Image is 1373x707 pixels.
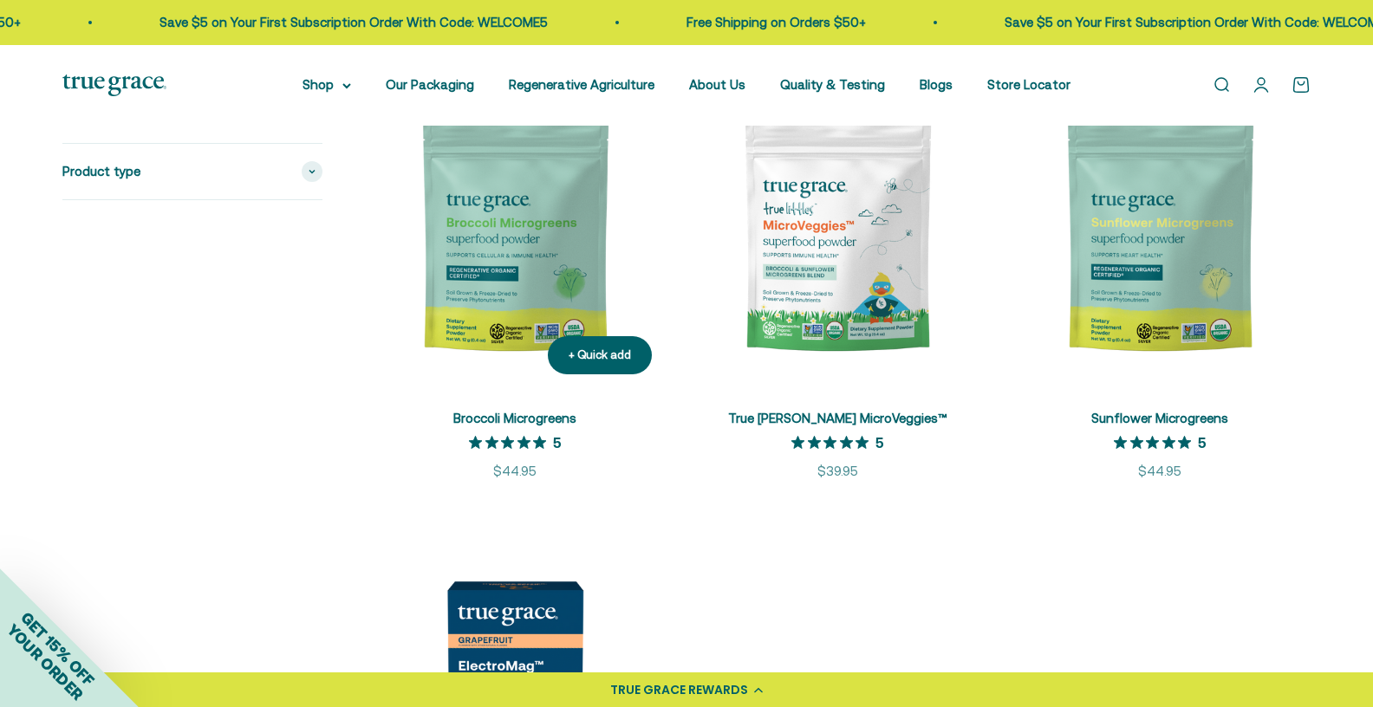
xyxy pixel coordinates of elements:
[686,87,988,388] img: Kids Daily Superfood for Immune Health* Easy way for kids to get more greens in their diet Regene...
[791,431,875,455] span: 5 out 5 stars rating in total 3 reviews
[987,77,1070,92] a: Store Locator
[683,15,862,29] a: Free Shipping on Orders $50+
[875,433,883,451] p: 5
[1198,433,1206,451] p: 5
[1114,431,1198,455] span: 5 out 5 stars rating in total 2 reviews
[364,87,666,388] img: Broccoli Microgreens have been shown in studies to gently support the detoxification process — ak...
[610,681,748,699] div: TRUE GRACE REWARDS
[780,77,885,92] a: Quality & Testing
[689,77,745,92] a: About Us
[1091,411,1228,425] a: Sunflower Microgreens
[156,12,544,33] p: Save $5 on Your First Subscription Order With Code: WELCOME5
[509,77,654,92] a: Regenerative Agriculture
[453,411,576,425] a: Broccoli Microgreens
[493,461,537,482] sale-price: $44.95
[920,77,953,92] a: Blogs
[62,144,322,199] summary: Product type
[386,77,474,92] a: Our Packaging
[303,75,351,95] summary: Shop
[17,608,98,689] span: GET 15% OFF
[553,433,561,451] p: 5
[469,431,553,455] span: 5 out 5 stars rating in total 5 reviews
[3,620,87,704] span: YOUR ORDER
[1138,461,1181,482] sale-price: $44.95
[548,336,652,375] button: + Quick add
[1009,87,1311,388] img: Sunflower microgreens have been shown in studies to contain phytochemicals known as flavonoids wh...
[62,161,140,182] span: Product type
[569,347,631,365] div: + Quick add
[728,411,947,425] a: True [PERSON_NAME] MicroVeggies™
[817,461,858,482] sale-price: $39.95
